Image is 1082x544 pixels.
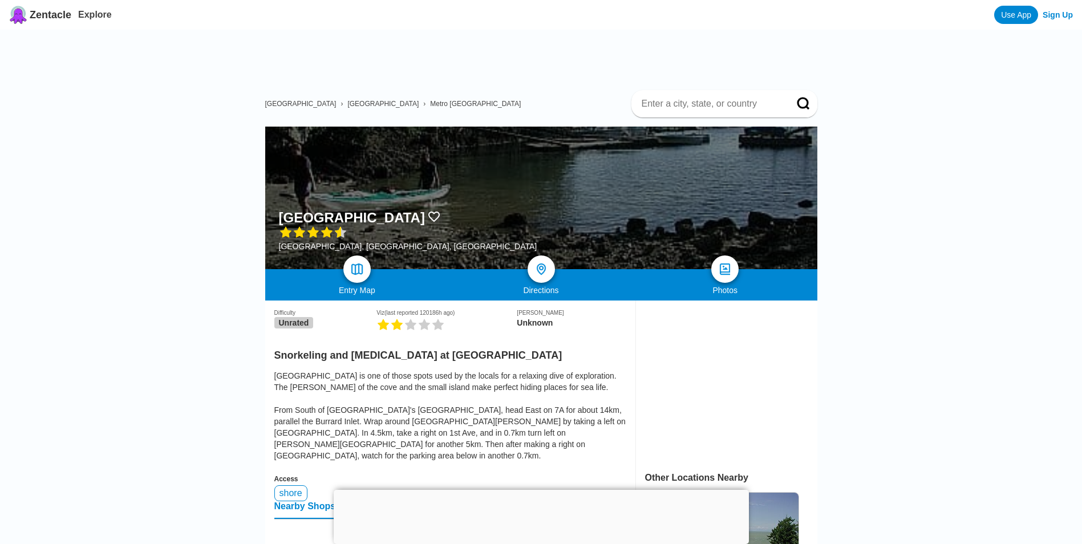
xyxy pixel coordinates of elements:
a: map [343,255,371,283]
div: Access [274,475,626,483]
img: map [350,262,364,276]
div: Directions [449,286,633,295]
h2: Snorkeling and [MEDICAL_DATA] at [GEOGRAPHIC_DATA] [274,343,626,362]
div: Nearby Shops [274,501,336,519]
img: photos [718,262,732,276]
a: Explore [78,10,112,19]
div: [PERSON_NAME] [517,310,626,316]
div: [GEOGRAPHIC_DATA], [GEOGRAPHIC_DATA], [GEOGRAPHIC_DATA] [279,242,537,251]
iframe: Advertisement [274,30,817,81]
img: directions [534,262,548,276]
div: shore [274,485,307,501]
h1: [GEOGRAPHIC_DATA] [279,210,425,226]
iframe: Advertisement [645,310,798,452]
span: › [423,100,425,108]
div: Entry Map [265,286,449,295]
span: Unrated [274,317,314,328]
div: Viz (last reported 120186h ago) [376,310,517,316]
span: Zentacle [30,9,71,21]
a: [GEOGRAPHIC_DATA] [347,100,419,108]
a: Use App [994,6,1038,24]
img: Zentacle logo [9,6,27,24]
a: [GEOGRAPHIC_DATA] [265,100,337,108]
a: Sign Up [1043,10,1073,19]
a: Zentacle logoZentacle [9,6,71,24]
div: Difficulty [274,310,377,316]
div: Photos [633,286,817,295]
a: Metro [GEOGRAPHIC_DATA] [430,100,521,108]
input: Enter a city, state, or country [641,98,781,109]
div: Unknown [517,318,626,327]
a: photos [711,255,739,283]
span: › [341,100,343,108]
div: [GEOGRAPHIC_DATA] is one of those spots used by the locals for a relaxing dive of exploration. Th... [274,370,626,461]
div: Other Locations Nearby [645,473,817,483]
iframe: Advertisement [334,490,749,541]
